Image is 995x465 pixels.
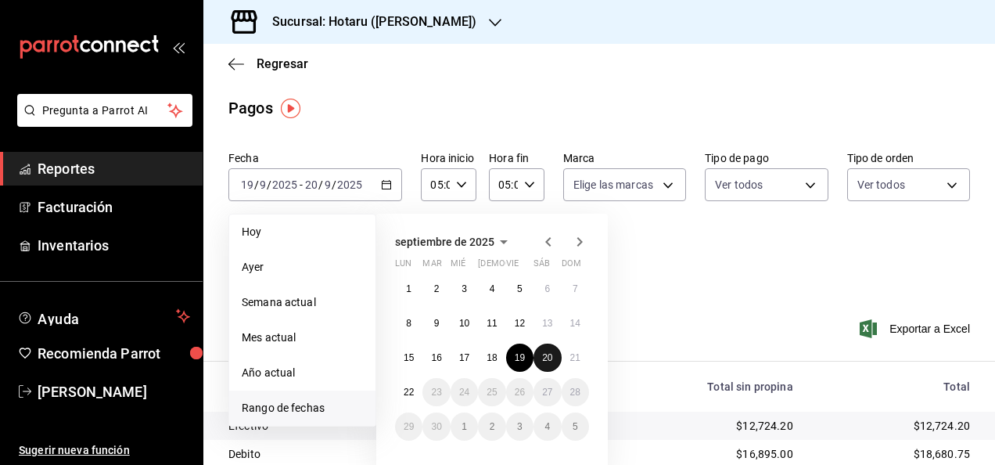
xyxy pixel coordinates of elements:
[38,158,190,179] span: Reportes
[562,309,589,337] button: 14 de septiembre de 2025
[478,344,505,372] button: 18 de septiembre de 2025
[422,344,450,372] button: 16 de septiembre de 2025
[395,232,513,251] button: septiembre de 2025
[422,378,450,406] button: 23 de septiembre de 2025
[533,378,561,406] button: 27 de septiembre de 2025
[562,258,581,275] abbr: domingo
[563,153,686,164] label: Marca
[562,378,589,406] button: 28 de septiembre de 2025
[242,294,363,311] span: Semana actual
[562,275,589,303] button: 7 de septiembre de 2025
[489,153,544,164] label: Hora fin
[515,318,525,329] abbr: 12 de septiembre de 2025
[257,56,308,71] span: Regresar
[609,418,793,434] div: $12,724.20
[533,344,561,372] button: 20 de septiembre de 2025
[478,275,505,303] button: 4 de septiembre de 2025
[395,236,494,248] span: septiembre de 2025
[431,421,441,432] abbr: 30 de septiembre de 2025
[281,99,300,118] img: Tooltip marker
[459,318,469,329] abbr: 10 de septiembre de 2025
[404,421,414,432] abbr: 29 de septiembre de 2025
[506,344,533,372] button: 19 de septiembre de 2025
[431,387,441,398] abbr: 23 de septiembre de 2025
[715,177,763,193] span: Ver todos
[487,352,497,363] abbr: 18 de septiembre de 2025
[570,387,580,398] abbr: 28 de septiembre de 2025
[395,378,422,406] button: 22 de septiembre de 2025
[38,196,190,218] span: Facturación
[38,235,190,256] span: Inventarios
[506,309,533,337] button: 12 de septiembre de 2025
[517,283,523,294] abbr: 5 de septiembre de 2025
[863,319,970,338] span: Exportar a Excel
[324,178,332,191] input: --
[228,446,431,462] div: Debito
[271,178,298,191] input: ----
[570,318,580,329] abbr: 14 de septiembre de 2025
[451,275,478,303] button: 3 de septiembre de 2025
[490,421,495,432] abbr: 2 de octubre de 2025
[259,178,267,191] input: --
[300,178,303,191] span: -
[267,178,271,191] span: /
[573,177,653,193] span: Elige las marcas
[478,309,505,337] button: 11 de septiembre de 2025
[533,309,561,337] button: 13 de septiembre de 2025
[451,258,465,275] abbr: miércoles
[478,378,505,406] button: 25 de septiembre de 2025
[478,258,570,275] abbr: jueves
[242,330,363,346] span: Mes actual
[228,96,273,120] div: Pagos
[395,309,422,337] button: 8 de septiembre de 2025
[228,56,308,71] button: Regresar
[421,153,476,164] label: Hora inicio
[609,380,793,393] div: Total sin propina
[506,258,519,275] abbr: viernes
[404,387,414,398] abbr: 22 de septiembre de 2025
[260,13,476,31] h3: Sucursal: Hotaru ([PERSON_NAME])
[11,114,192,130] a: Pregunta a Parrot AI
[506,413,533,441] button: 3 de octubre de 2025
[304,178,318,191] input: --
[573,283,578,294] abbr: 7 de septiembre de 2025
[459,387,469,398] abbr: 24 de septiembre de 2025
[818,418,970,434] div: $12,724.20
[462,421,467,432] abbr: 1 de octubre de 2025
[562,413,589,441] button: 5 de octubre de 2025
[38,307,170,326] span: Ayuda
[395,275,422,303] button: 1 de septiembre de 2025
[240,178,254,191] input: --
[172,41,185,53] button: open_drawer_menu
[38,343,190,364] span: Recomienda Parrot
[533,275,561,303] button: 6 de septiembre de 2025
[434,318,440,329] abbr: 9 de septiembre de 2025
[395,258,411,275] abbr: lunes
[242,365,363,381] span: Año actual
[487,318,497,329] abbr: 11 de septiembre de 2025
[515,352,525,363] abbr: 19 de septiembre de 2025
[422,258,441,275] abbr: martes
[422,413,450,441] button: 30 de septiembre de 2025
[228,153,402,164] label: Fecha
[573,421,578,432] abbr: 5 de octubre de 2025
[857,177,905,193] span: Ver todos
[422,309,450,337] button: 9 de septiembre de 2025
[17,94,192,127] button: Pregunta a Parrot AI
[818,446,970,462] div: $18,680.75
[542,318,552,329] abbr: 13 de septiembre de 2025
[431,352,441,363] abbr: 16 de septiembre de 2025
[847,153,970,164] label: Tipo de orden
[422,275,450,303] button: 2 de septiembre de 2025
[395,413,422,441] button: 29 de septiembre de 2025
[517,421,523,432] abbr: 3 de octubre de 2025
[242,400,363,416] span: Rango de fechas
[818,380,970,393] div: Total
[242,224,363,240] span: Hoy
[395,344,422,372] button: 15 de septiembre de 2025
[19,442,190,459] span: Sugerir nueva función
[544,421,550,432] abbr: 4 de octubre de 2025
[434,283,440,294] abbr: 2 de septiembre de 2025
[318,178,323,191] span: /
